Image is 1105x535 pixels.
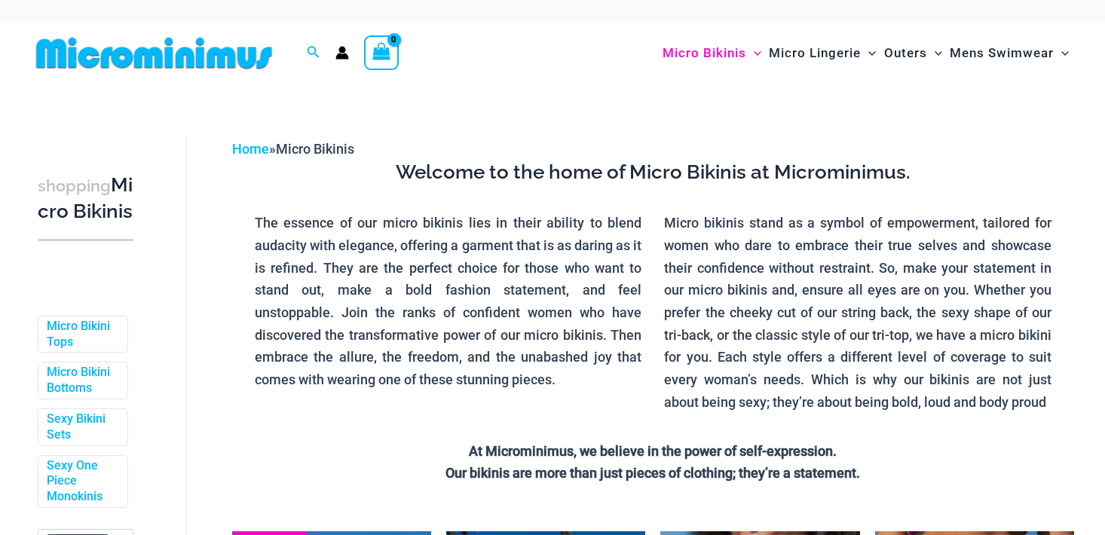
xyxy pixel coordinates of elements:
[276,141,354,157] span: Micro Bikinis
[30,36,278,70] img: MM SHOP LOGO FLAT
[657,28,1075,78] nav: Site Navigation
[38,173,133,225] h3: Micro Bikinis
[38,176,111,195] span: shopping
[769,34,861,72] span: Micro Lingerie
[232,141,269,157] a: Home
[469,443,837,459] strong: At Microminimus, we believe in the power of self-expression.
[765,30,880,76] a: Micro LingerieMenu ToggleMenu Toggle
[445,465,860,481] strong: Our bikinis are more than just pieces of clothing; they’re a statement.
[47,365,116,396] a: Micro Bikini Bottoms
[946,30,1073,76] a: Mens SwimwearMenu ToggleMenu Toggle
[364,35,399,70] a: View Shopping Cart, empty
[307,44,320,63] a: Search icon link
[746,34,761,72] span: Menu Toggle
[255,212,642,391] p: The essence of our micro bikinis lies in their ability to blend audacity with elegance, offering ...
[335,46,349,60] a: Account icon link
[47,458,116,505] a: Sexy One Piece Monokinis
[950,34,1054,72] span: Mens Swimwear
[232,141,354,157] span: »
[47,411,116,443] a: Sexy Bikini Sets
[880,30,946,76] a: OutersMenu ToggleMenu Toggle
[659,30,765,76] a: Micro BikinisMenu ToggleMenu Toggle
[243,160,1063,185] h3: Welcome to the home of Micro Bikinis at Microminimus.
[1054,34,1069,72] span: Menu Toggle
[884,34,927,72] span: Outers
[47,319,116,350] a: Micro Bikini Tops
[861,34,876,72] span: Menu Toggle
[927,34,942,72] span: Menu Toggle
[664,212,1051,413] p: Micro bikinis stand as a symbol of empowerment, tailored for women who dare to embrace their true...
[663,34,746,72] span: Micro Bikinis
